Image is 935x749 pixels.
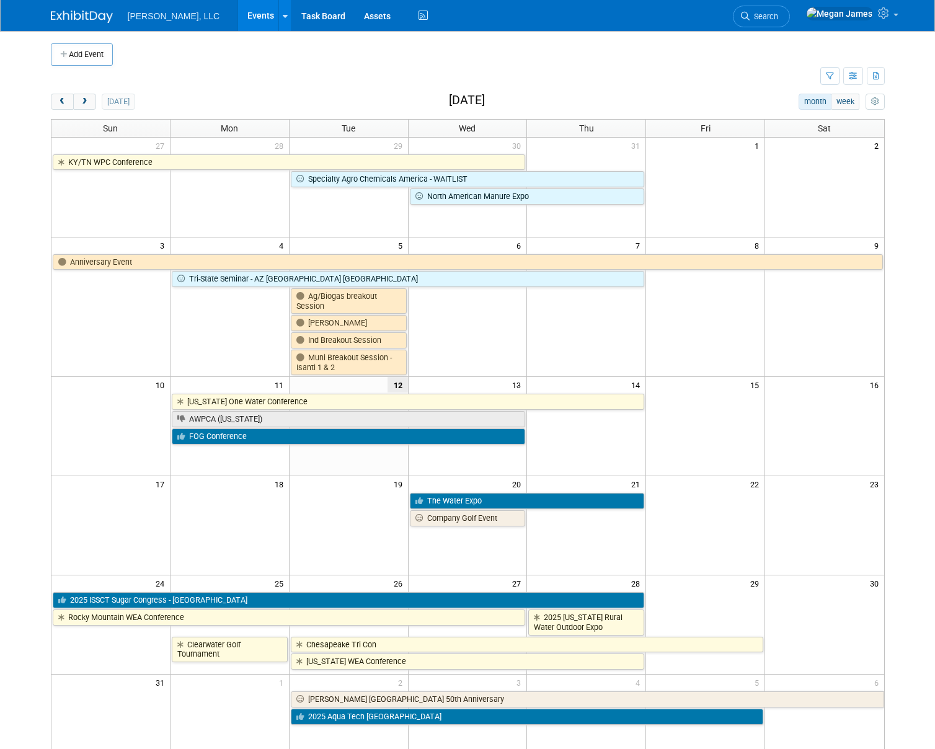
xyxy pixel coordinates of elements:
a: North American Manure Expo [410,188,645,205]
span: 6 [873,675,884,690]
img: ExhibitDay [51,11,113,23]
a: The Water Expo [410,493,645,509]
span: 17 [154,476,170,492]
a: Tri-State Seminar - AZ [GEOGRAPHIC_DATA] [GEOGRAPHIC_DATA] [172,271,644,287]
span: 13 [511,377,526,392]
a: Ag/Biogas breakout Session [291,288,407,314]
a: Ind Breakout Session [291,332,407,348]
h2: [DATE] [449,94,485,107]
span: 28 [630,575,645,591]
span: Tue [342,123,355,133]
span: 29 [392,138,408,153]
span: Thu [579,123,594,133]
button: next [73,94,96,110]
span: 10 [154,377,170,392]
span: 2 [873,138,884,153]
span: 27 [511,575,526,591]
span: 9 [873,237,884,253]
span: [PERSON_NAME], LLC [128,11,220,21]
a: Muni Breakout Session - Isanti 1 & 2 [291,350,407,375]
span: 20 [511,476,526,492]
a: [PERSON_NAME] [GEOGRAPHIC_DATA] 50th Anniversary [291,691,884,707]
span: 16 [869,377,884,392]
span: Wed [459,123,476,133]
a: AWPCA ([US_STATE]) [172,411,526,427]
button: month [799,94,831,110]
span: Sat [818,123,831,133]
span: 29 [749,575,764,591]
span: 22 [749,476,764,492]
img: Megan James [806,7,873,20]
button: [DATE] [102,94,135,110]
span: Search [750,12,778,21]
a: [PERSON_NAME] [291,315,407,331]
button: prev [51,94,74,110]
a: [US_STATE] WEA Conference [291,654,645,670]
span: 8 [753,237,764,253]
span: 30 [869,575,884,591]
span: 18 [273,476,289,492]
a: FOG Conference [172,428,526,445]
span: 2 [397,675,408,690]
span: Fri [701,123,711,133]
span: 28 [273,138,289,153]
a: 2025 [US_STATE] Rural Water Outdoor Expo [528,609,644,635]
a: KY/TN WPC Conference [53,154,526,171]
span: 5 [397,237,408,253]
span: 19 [392,476,408,492]
span: 1 [278,675,289,690]
span: 30 [511,138,526,153]
span: 11 [273,377,289,392]
span: 4 [278,237,289,253]
span: 25 [273,575,289,591]
span: 26 [392,575,408,591]
a: Clearwater Golf Tournament [172,637,288,662]
span: 7 [634,237,645,253]
span: 24 [154,575,170,591]
span: Mon [221,123,238,133]
span: 14 [630,377,645,392]
a: Rocky Mountain WEA Conference [53,609,526,626]
a: Specialty Agro Chemicals America - WAITLIST [291,171,645,187]
span: 6 [515,237,526,253]
span: 3 [515,675,526,690]
span: Sun [103,123,118,133]
span: 3 [159,237,170,253]
span: 27 [154,138,170,153]
span: 31 [154,675,170,690]
button: myCustomButton [866,94,884,110]
a: 2025 ISSCT Sugar Congress - [GEOGRAPHIC_DATA] [53,592,645,608]
span: 1 [753,138,764,153]
span: 21 [630,476,645,492]
button: Add Event [51,43,113,66]
a: Anniversary Event [53,254,883,270]
span: 15 [749,377,764,392]
button: week [831,94,859,110]
a: [US_STATE] One Water Conference [172,394,644,410]
span: 23 [869,476,884,492]
a: Chesapeake Tri Con [291,637,763,653]
span: 5 [753,675,764,690]
a: 2025 Aqua Tech [GEOGRAPHIC_DATA] [291,709,763,725]
i: Personalize Calendar [871,98,879,106]
a: Company Golf Event [410,510,526,526]
span: 31 [630,138,645,153]
span: 4 [634,675,645,690]
span: 12 [388,377,408,392]
a: Search [733,6,790,27]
